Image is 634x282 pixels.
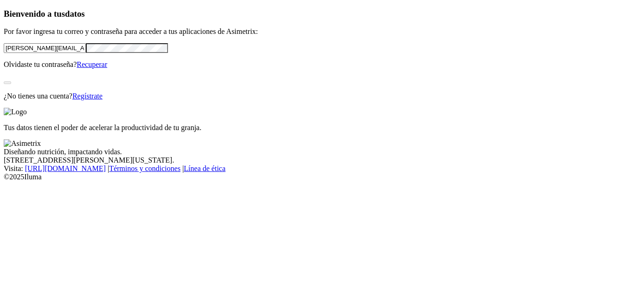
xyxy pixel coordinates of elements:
[77,60,107,68] a: Recuperar
[4,148,630,156] div: Diseñando nutrición, impactando vidas.
[25,164,106,172] a: [URL][DOMAIN_NAME]
[4,156,630,164] div: [STREET_ADDRESS][PERSON_NAME][US_STATE].
[4,9,630,19] h3: Bienvenido a tus
[4,164,630,173] div: Visita : | |
[4,43,86,53] input: Tu correo
[65,9,85,19] span: datos
[72,92,103,100] a: Regístrate
[4,139,41,148] img: Asimetrix
[4,92,630,100] p: ¿No tienes una cuenta?
[4,108,27,116] img: Logo
[4,173,630,181] div: © 2025 Iluma
[4,27,630,36] p: Por favor ingresa tu correo y contraseña para acceder a tus aplicaciones de Asimetrix:
[109,164,181,172] a: Términos y condiciones
[4,124,630,132] p: Tus datos tienen el poder de acelerar la productividad de tu granja.
[184,164,226,172] a: Línea de ética
[4,60,630,69] p: Olvidaste tu contraseña?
